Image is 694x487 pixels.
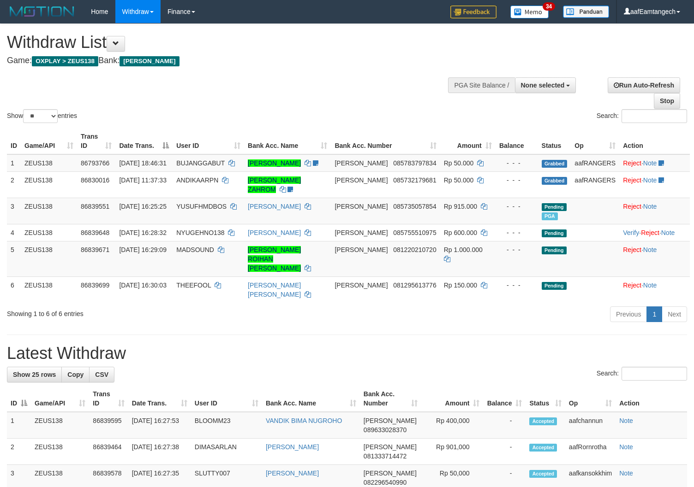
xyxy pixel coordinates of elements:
[543,2,555,11] span: 34
[266,443,319,451] a: [PERSON_NAME]
[622,109,687,123] input: Search:
[623,246,641,253] a: Reject
[444,203,477,210] span: Rp 915.000
[619,276,690,303] td: ·
[95,371,108,378] span: CSV
[173,128,244,154] th: User ID: activate to sort column ascending
[21,241,77,276] td: ZEUS138
[643,159,657,167] a: Note
[21,171,77,198] td: ZEUS138
[191,386,262,412] th: User ID: activate to sort column ascending
[191,439,262,465] td: DIMASARLAN
[571,171,619,198] td: aafRANGERS
[31,439,89,465] td: ZEUS138
[119,176,166,184] span: [DATE] 11:37:33
[529,444,557,452] span: Accepted
[499,202,534,211] div: - - -
[21,198,77,224] td: ZEUS138
[128,412,191,439] td: [DATE] 16:27:53
[7,305,282,318] div: Showing 1 to 6 of 6 entries
[360,386,421,412] th: Bank Acc. Number: activate to sort column ascending
[7,344,687,363] h1: Latest Withdraw
[248,246,301,272] a: [PERSON_NAME] ROIHAN [PERSON_NAME]
[542,160,568,168] span: Grabbed
[13,371,56,378] span: Show 25 rows
[67,371,84,378] span: Copy
[335,246,388,253] span: [PERSON_NAME]
[364,479,407,486] span: Copy 082296540990 to clipboard
[499,158,534,168] div: - - -
[646,306,662,322] a: 1
[496,128,538,154] th: Balance
[7,412,31,439] td: 1
[335,176,388,184] span: [PERSON_NAME]
[444,246,483,253] span: Rp 1.000.000
[176,229,224,236] span: NYUGEHNO138
[81,159,109,167] span: 86793766
[616,386,687,412] th: Action
[176,159,225,167] span: BUJANGGABUT
[364,469,417,477] span: [PERSON_NAME]
[364,443,417,451] span: [PERSON_NAME]
[119,229,166,236] span: [DATE] 16:28:32
[176,203,227,210] span: YUSUFHMDBOS
[483,386,526,412] th: Balance: activate to sort column ascending
[619,443,633,451] a: Note
[529,470,557,478] span: Accepted
[176,246,214,253] span: MADSOUND
[115,128,173,154] th: Date Trans.: activate to sort column descending
[623,229,639,236] a: Verify
[662,306,687,322] a: Next
[622,367,687,381] input: Search:
[364,417,417,424] span: [PERSON_NAME]
[21,224,77,241] td: ZEUS138
[444,176,474,184] span: Rp 50.000
[444,282,477,289] span: Rp 150.000
[661,229,675,236] a: Note
[262,386,360,412] th: Bank Acc. Name: activate to sort column ascending
[499,176,534,185] div: - - -
[444,159,474,167] span: Rp 50.000
[619,417,633,424] a: Note
[542,177,568,185] span: Grabbed
[619,198,690,224] td: ·
[643,246,657,253] a: Note
[643,176,657,184] a: Note
[248,282,301,298] a: [PERSON_NAME] [PERSON_NAME]
[119,246,166,253] span: [DATE] 16:29:09
[542,212,558,220] span: Marked by aafRornrotha
[623,176,641,184] a: Reject
[521,82,565,89] span: None selected
[119,203,166,210] span: [DATE] 16:25:25
[331,128,440,154] th: Bank Acc. Number: activate to sort column ascending
[623,159,641,167] a: Reject
[623,282,641,289] a: Reject
[21,276,77,303] td: ZEUS138
[7,276,21,303] td: 6
[7,241,21,276] td: 5
[619,154,690,172] td: ·
[32,56,98,66] span: OXPLAY > ZEUS138
[7,171,21,198] td: 2
[499,228,534,237] div: - - -
[610,306,647,322] a: Previous
[619,224,690,241] td: · ·
[7,367,62,382] a: Show 25 rows
[440,128,496,154] th: Amount: activate to sort column ascending
[597,367,687,381] label: Search:
[565,412,616,439] td: aafchannun
[244,128,331,154] th: Bank Acc. Name: activate to sort column ascending
[89,386,128,412] th: Trans ID: activate to sort column ascending
[266,417,342,424] a: VANDIK BIMA NUGROHO
[643,203,657,210] a: Note
[81,282,109,289] span: 86839699
[7,224,21,241] td: 4
[393,246,436,253] span: Copy 081220210720 to clipboard
[364,426,407,434] span: Copy 089633028370 to clipboard
[7,128,21,154] th: ID
[89,367,114,382] a: CSV
[21,128,77,154] th: Game/API: activate to sort column ascending
[499,245,534,254] div: - - -
[119,282,166,289] span: [DATE] 16:30:03
[248,159,301,167] a: [PERSON_NAME]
